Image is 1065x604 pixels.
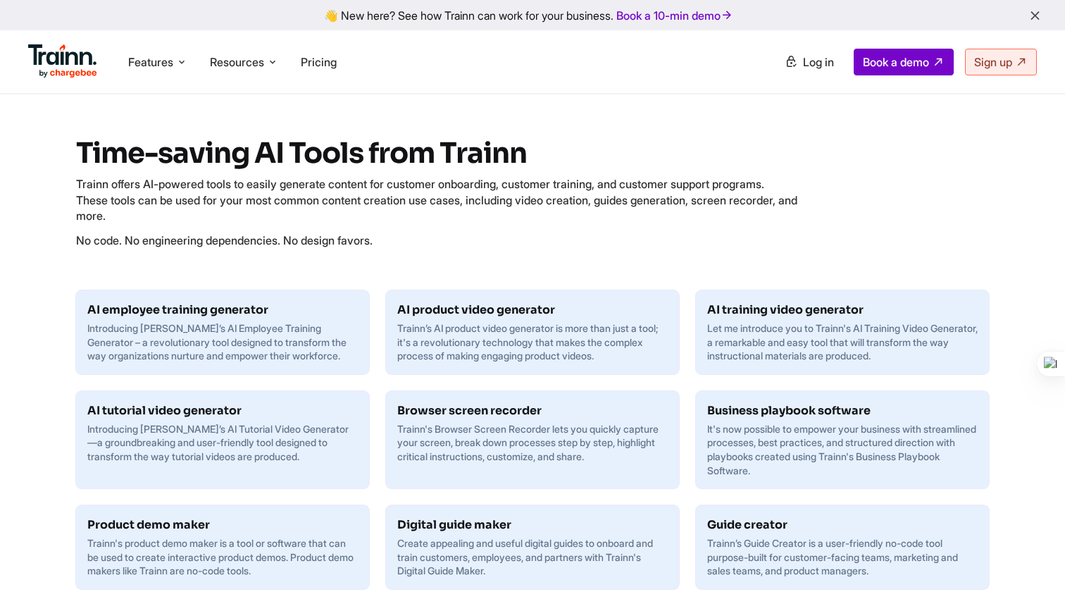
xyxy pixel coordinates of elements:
[707,321,978,363] p: Let me introduce you to Trainn's AI Training Video Generator, a remarkable and easy tool that wil...
[707,536,978,578] p: Trainn’s Guide Creator is a user-friendly no-code tool purpose-built for customer-facing teams, m...
[696,505,989,589] a: Guide creator Trainn’s Guide Creator is a user-friendly no-code tool purpose-built for customer-f...
[397,422,668,464] p: Trainn's Browser Screen Recorder lets you quickly capture your screen, break down processes step ...
[863,55,929,69] span: Book a demo
[128,54,173,70] span: Features
[397,321,668,363] p: Trainn’s AI product video generator is more than just a tool; it's a revolutionary technology tha...
[76,137,989,171] h1: Time-saving AI Tools from Trainn
[76,391,369,475] a: AI tutorial video generator Introducing [PERSON_NAME]’s AI Tutorial Video Generator—a groundbreak...
[397,536,668,578] p: Create appealing and useful digital guides to onboard and train customers, employees, and partner...
[696,290,989,374] a: AI training video generator Let me introduce you to Trainn's AI Training Video Generator, a remar...
[386,505,679,589] a: Digital guide maker Create appealing and useful digital guides to onboard and train customers, em...
[707,422,978,477] p: It's now possible to empower your business with streamlined processes, best practices, and struct...
[76,290,369,374] a: AI employee training generator Introducing [PERSON_NAME]’s AI Employee Training Generator – a rev...
[87,321,358,363] p: Introducing [PERSON_NAME]’s AI Employee Training Generator – a revolutionary tool designed to tra...
[8,8,1057,22] div: 👋 New here? See how Trainn can work for your business.
[28,44,97,78] img: Trainn Logo
[87,536,358,578] p: Trainn's product demo maker is a tool or software that can be used to create interactive product ...
[210,54,264,70] span: Resources
[397,517,668,534] h6: Digital guide maker
[776,49,842,75] a: Log in
[707,517,978,534] h6: Guide creator
[87,402,358,419] h6: AI tutorial video generator
[76,233,797,248] p: No code. No engineering dependencies. No design favors.
[397,302,668,319] h6: AI product video generator
[614,6,736,25] a: Book a 10-min demo
[707,402,978,419] h6: Business playbook software
[76,176,797,223] p: Trainn offers AI-powered tools to easily generate content for customer onboarding, customer train...
[76,505,369,589] a: Product demo maker Trainn's product demo maker is a tool or software that can be used to create i...
[386,391,679,475] a: Browser screen recorder Trainn's Browser Screen Recorder lets you quickly capture your screen, br...
[87,302,358,319] h6: AI employee training generator
[87,517,358,534] h6: Product demo maker
[87,422,358,464] p: Introducing [PERSON_NAME]’s AI Tutorial Video Generator—a groundbreaking and user-friendly tool d...
[974,55,1012,69] span: Sign up
[707,302,978,319] h6: AI training video generator
[803,55,834,69] span: Log in
[854,49,954,75] a: Book a demo
[386,290,679,374] a: AI product video generator Trainn’s AI product video generator is more than just a tool; it's a r...
[397,402,668,419] h6: Browser screen recorder
[995,536,1065,604] iframe: Chat Widget
[965,49,1037,75] a: Sign up
[301,55,337,69] a: Pricing
[696,391,989,488] a: Business playbook software It's now possible to empower your business with streamlined processes,...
